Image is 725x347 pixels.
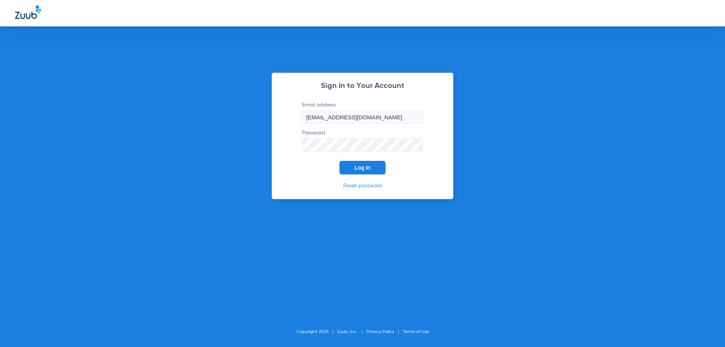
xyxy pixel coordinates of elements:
[302,101,423,123] label: Email address
[302,129,423,151] label: Password
[403,330,429,334] a: Terms of Use
[339,161,386,174] button: Log In
[291,82,434,90] h2: Sign In to Your Account
[337,328,366,336] li: Zuub, Inc.
[355,165,370,171] span: Log In
[15,6,41,19] img: Zuub Logo
[302,139,423,151] input: Password
[296,328,337,336] li: Copyright 2025
[366,330,394,334] a: Privacy Policy
[343,183,382,188] a: Reset password
[302,111,423,123] input: Email address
